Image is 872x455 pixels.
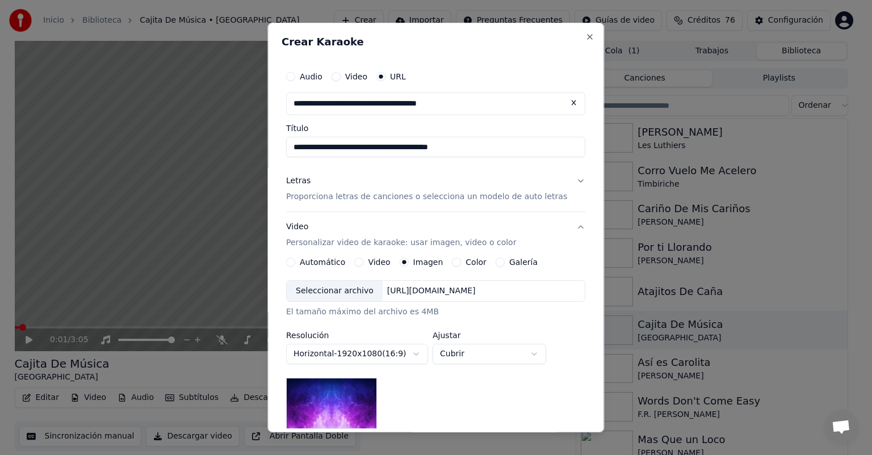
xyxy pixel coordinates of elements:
[300,258,345,266] label: Automático
[509,258,538,266] label: Galería
[286,191,567,203] p: Proporciona letras de canciones o selecciona un modelo de auto letras
[345,73,367,81] label: Video
[413,258,443,266] label: Imagen
[286,306,585,318] div: El tamaño máximo del archivo es 4MB
[286,175,311,187] div: Letras
[390,73,406,81] label: URL
[433,331,546,339] label: Ajustar
[282,37,590,47] h2: Crear Karaoke
[286,331,428,339] label: Resolución
[383,285,480,297] div: [URL][DOMAIN_NAME]
[300,73,322,81] label: Audio
[286,237,516,248] p: Personalizar video de karaoke: usar imagen, video o color
[286,166,585,212] button: LetrasProporciona letras de canciones o selecciona un modelo de auto letras
[286,124,585,132] label: Título
[287,281,383,301] div: Seleccionar archivo
[368,258,391,266] label: Video
[286,221,516,248] div: Video
[466,258,487,266] label: Color
[286,212,585,258] button: VideoPersonalizar video de karaoke: usar imagen, video o color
